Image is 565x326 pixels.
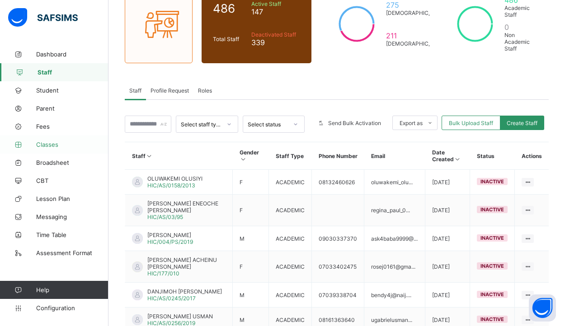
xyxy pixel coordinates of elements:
span: 0 [504,23,537,32]
td: 07039338704 [312,283,364,307]
td: ask4baba9999@... [364,226,425,251]
th: Status [470,142,515,170]
span: Academic Staff [504,5,537,18]
span: HIC/177/010 [147,270,179,277]
td: M [233,283,269,307]
span: inactive [480,235,504,241]
td: regina_paul_0... [364,195,425,226]
span: [PERSON_NAME] [147,232,193,238]
span: Student [36,87,108,94]
span: Active Staff [251,0,300,7]
span: Non Academic Staff [504,32,537,52]
td: ACADEMIC [269,251,312,283]
span: HIC/AS/03/95 [147,214,183,220]
th: Staff Type [269,142,312,170]
span: Messaging [36,213,108,220]
th: Phone Number [312,142,364,170]
td: 07033402475 [312,251,364,283]
td: ACADEMIC [269,170,312,195]
span: inactive [480,178,504,185]
td: ACADEMIC [269,195,312,226]
td: ACADEMIC [269,283,312,307]
button: Open asap [529,294,556,321]
img: safsims [8,8,78,27]
span: 211 [386,31,447,40]
span: Help [36,286,108,293]
span: [DEMOGRAPHIC_DATA] [386,40,447,47]
span: inactive [480,316,504,322]
span: Parent [36,105,108,112]
td: F [233,195,269,226]
td: M [233,226,269,251]
span: Roles [198,87,212,94]
td: bendy4j@naij.... [364,283,425,307]
span: CBT [36,177,108,184]
th: Email [364,142,425,170]
td: ACADEMIC [269,226,312,251]
span: Time Table [36,231,108,238]
span: Fees [36,123,108,130]
td: 09030337370 [312,226,364,251]
span: Broadsheet [36,159,108,166]
span: Bulk Upload Staff [449,120,493,126]
span: Export as [400,120,423,126]
span: HIC/AS/0245/2017 [147,295,196,302]
div: Select staff type [181,121,221,128]
td: [DATE] [425,283,470,307]
th: Staff [125,142,233,170]
i: Sort in Ascending Order [240,156,247,163]
td: [DATE] [425,170,470,195]
td: [DATE] [425,195,470,226]
span: Lesson Plan [36,195,108,202]
span: Deactivated Staff [251,31,300,38]
span: inactive [480,206,504,213]
span: Configuration [36,304,108,312]
th: Actions [515,142,549,170]
span: Send Bulk Activation [328,120,381,126]
span: 275 [386,0,447,9]
span: [PERSON_NAME] ENEOCHE [PERSON_NAME] [147,200,226,214]
span: 339 [251,38,300,47]
span: 486 [213,1,247,15]
span: inactive [480,263,504,269]
span: HIC/AS/0158/2013 [147,182,195,189]
td: 08132460626 [312,170,364,195]
td: [DATE] [425,226,470,251]
span: Dashboard [36,51,108,58]
i: Sort in Ascending Order [146,153,153,159]
span: [PERSON_NAME] USMAN [147,313,213,320]
span: Staff [38,69,108,76]
span: 147 [251,7,300,16]
span: Assessment Format [36,249,108,256]
td: oluwakemi_olu... [364,170,425,195]
span: Create Staff [507,120,537,126]
div: Total Staff [211,33,249,45]
th: Gender [233,142,269,170]
span: HIC/004/PS/2019 [147,238,193,245]
span: OLUWAKEMI OLUSIYI [147,175,202,182]
span: inactive [480,291,504,298]
span: Profile Request [151,87,189,94]
span: [PERSON_NAME] ACHEINU [PERSON_NAME] [147,256,226,270]
td: [DATE] [425,251,470,283]
span: [DEMOGRAPHIC_DATA] [386,9,447,16]
td: F [233,251,269,283]
i: Sort in Ascending Order [454,156,461,163]
td: rosej0161@gma... [364,251,425,283]
span: Staff [129,87,141,94]
span: Classes [36,141,108,148]
th: Date Created [425,142,470,170]
div: Select status [248,121,288,128]
td: F [233,170,269,195]
span: DANJIMOH [PERSON_NAME] [147,288,222,295]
